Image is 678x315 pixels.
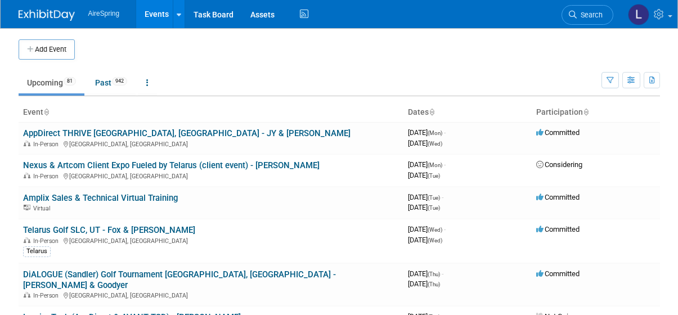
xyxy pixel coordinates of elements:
span: (Mon) [428,130,442,136]
a: Past942 [87,72,136,93]
span: In-Person [33,237,62,245]
div: [GEOGRAPHIC_DATA], [GEOGRAPHIC_DATA] [23,171,399,180]
span: [DATE] [408,203,440,211]
span: (Wed) [428,227,442,233]
span: 942 [112,77,127,85]
a: Search [562,5,613,25]
span: In-Person [33,292,62,299]
span: [DATE] [408,280,440,288]
span: - [444,160,446,169]
div: [GEOGRAPHIC_DATA], [GEOGRAPHIC_DATA] [23,236,399,245]
span: In-Person [33,173,62,180]
span: 81 [64,77,76,85]
span: Committed [536,269,580,278]
span: (Tue) [428,173,440,179]
span: [DATE] [408,128,446,137]
span: (Mon) [428,162,442,168]
span: - [442,193,443,201]
span: Committed [536,225,580,233]
span: AireSpring [88,10,120,17]
span: In-Person [33,141,62,148]
img: In-Person Event [24,292,30,298]
a: Sort by Event Name [43,107,49,116]
a: Telarus Golf SLC, UT - Fox & [PERSON_NAME] [23,225,195,235]
th: Dates [403,103,532,122]
button: Add Event [19,39,75,60]
span: [DATE] [408,171,440,179]
span: - [444,225,446,233]
img: In-Person Event [24,237,30,243]
span: [DATE] [408,139,442,147]
a: Upcoming81 [19,72,84,93]
span: [DATE] [408,225,446,233]
img: In-Person Event [24,173,30,178]
span: Committed [536,193,580,201]
a: Nexus & Artcom Client Expo Fueled by Telarus (client event) - [PERSON_NAME] [23,160,320,170]
a: AppDirect THRIVE [GEOGRAPHIC_DATA], [GEOGRAPHIC_DATA] - JY & [PERSON_NAME] [23,128,351,138]
img: ExhibitDay [19,10,75,21]
span: (Tue) [428,205,440,211]
div: [GEOGRAPHIC_DATA], [GEOGRAPHIC_DATA] [23,139,399,148]
span: [DATE] [408,160,446,169]
img: Virtual Event [24,205,30,210]
span: - [442,269,443,278]
span: (Thu) [428,281,440,287]
th: Participation [532,103,660,122]
img: Lisa Chow [628,4,649,25]
img: In-Person Event [24,141,30,146]
div: Telarus [23,246,51,256]
span: (Wed) [428,141,442,147]
span: (Tue) [428,195,440,201]
span: Search [577,11,603,19]
a: Amplix Sales & Technical Virtual Training [23,193,178,203]
span: (Thu) [428,271,440,277]
span: [DATE] [408,236,442,244]
div: [GEOGRAPHIC_DATA], [GEOGRAPHIC_DATA] [23,290,399,299]
a: DiALOGUE (Sandler) Golf Tournament [GEOGRAPHIC_DATA], [GEOGRAPHIC_DATA] - [PERSON_NAME] & Goodyer [23,269,336,290]
a: Sort by Start Date [429,107,434,116]
th: Event [19,103,403,122]
span: [DATE] [408,269,443,278]
span: - [444,128,446,137]
a: Sort by Participation Type [583,107,589,116]
span: [DATE] [408,193,443,201]
span: (Wed) [428,237,442,244]
span: Virtual [33,205,53,212]
span: Committed [536,128,580,137]
span: Considering [536,160,582,169]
